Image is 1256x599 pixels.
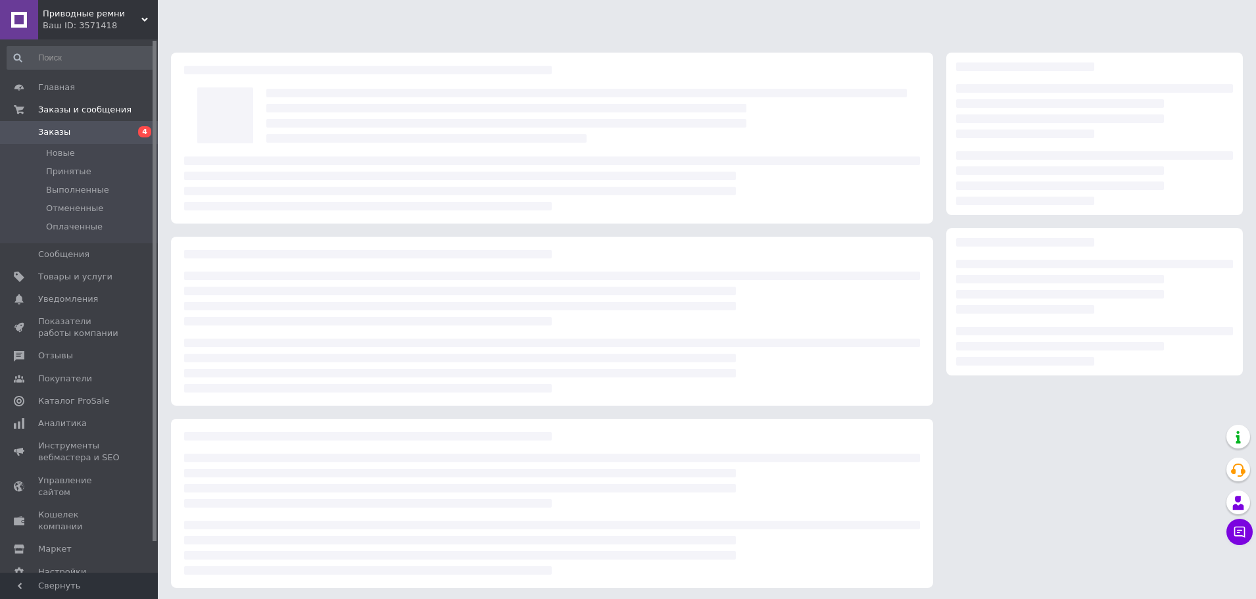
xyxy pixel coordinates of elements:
span: Заказы [38,126,70,138]
span: Отзывы [38,350,73,362]
span: Отмененные [46,203,103,214]
span: Главная [38,82,75,93]
input: Поиск [7,46,155,70]
span: Кошелек компании [38,509,122,533]
span: 4 [138,126,151,137]
span: Приводные ремни [43,8,141,20]
span: Управление сайтом [38,475,122,498]
span: Оплаченные [46,221,103,233]
div: Ваш ID: 3571418 [43,20,158,32]
span: Товары и услуги [38,271,112,283]
span: Выполненные [46,184,109,196]
span: Аналитика [38,418,87,429]
span: Принятые [46,166,91,178]
span: Инструменты вебмастера и SEO [38,440,122,464]
span: Уведомления [38,293,98,305]
span: Маркет [38,543,72,555]
span: Покупатели [38,373,92,385]
button: Чат с покупателем [1226,519,1253,545]
span: Сообщения [38,249,89,260]
span: Показатели работы компании [38,316,122,339]
span: Новые [46,147,75,159]
span: Настройки [38,566,86,578]
span: Заказы и сообщения [38,104,132,116]
span: Каталог ProSale [38,395,109,407]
